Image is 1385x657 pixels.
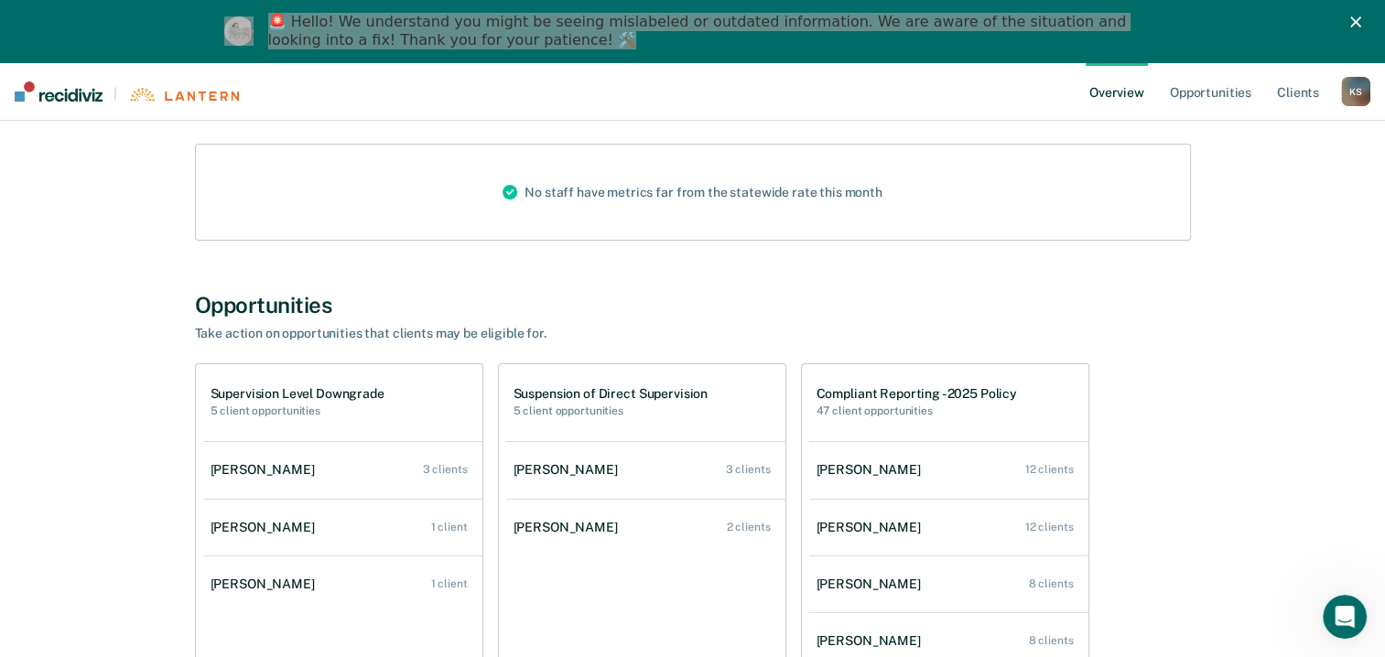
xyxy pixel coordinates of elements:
[1025,521,1074,533] div: 12 clients
[817,404,1017,417] h2: 47 client opportunities
[203,501,482,554] a: [PERSON_NAME] 1 client
[15,81,103,102] img: Recidiviz
[211,462,322,478] div: [PERSON_NAME]
[506,444,785,496] a: [PERSON_NAME] 3 clients
[203,444,482,496] a: [PERSON_NAME] 3 clients
[1029,577,1074,590] div: 8 clients
[195,292,1191,318] div: Opportunities
[506,501,785,554] a: [PERSON_NAME] 2 clients
[1323,595,1367,639] iframe: Intercom live chat
[727,521,771,533] div: 2 clients
[211,520,322,535] div: [PERSON_NAME]
[430,577,467,590] div: 1 client
[211,404,384,417] h2: 5 client opportunities
[1086,62,1148,121] a: Overview
[211,386,384,402] h1: Supervision Level Downgrade
[817,576,928,592] div: [PERSON_NAME]
[514,462,625,478] div: [PERSON_NAME]
[195,326,836,341] div: Take action on opportunities that clients may be eligible for.
[203,558,482,610] a: [PERSON_NAME] 1 client
[1350,16,1369,27] div: Close
[809,558,1088,610] a: [PERSON_NAME] 8 clients
[1029,634,1074,647] div: 8 clients
[103,86,128,102] span: |
[817,462,928,478] div: [PERSON_NAME]
[1025,463,1074,476] div: 12 clients
[817,386,1017,402] h1: Compliant Reporting - 2025 Policy
[423,463,468,476] div: 3 clients
[430,521,467,533] div: 1 client
[726,463,771,476] div: 3 clients
[1166,62,1255,121] a: Opportunities
[211,576,322,592] div: [PERSON_NAME]
[224,16,254,46] img: Profile image for Kim
[817,633,928,649] div: [PERSON_NAME]
[809,444,1088,496] a: [PERSON_NAME] 12 clients
[514,404,709,417] h2: 5 client opportunities
[514,520,625,535] div: [PERSON_NAME]
[1341,77,1370,106] div: K S
[488,145,897,240] div: No staff have metrics far from the statewide rate this month
[817,520,928,535] div: [PERSON_NAME]
[268,13,1132,49] div: 🚨 Hello! We understand you might be seeing mislabeled or outdated information. We are aware of th...
[1273,62,1323,121] a: Clients
[128,88,239,102] img: Lantern
[514,386,709,402] h1: Suspension of Direct Supervision
[15,81,239,102] a: |
[1341,77,1370,106] button: KS
[809,501,1088,554] a: [PERSON_NAME] 12 clients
